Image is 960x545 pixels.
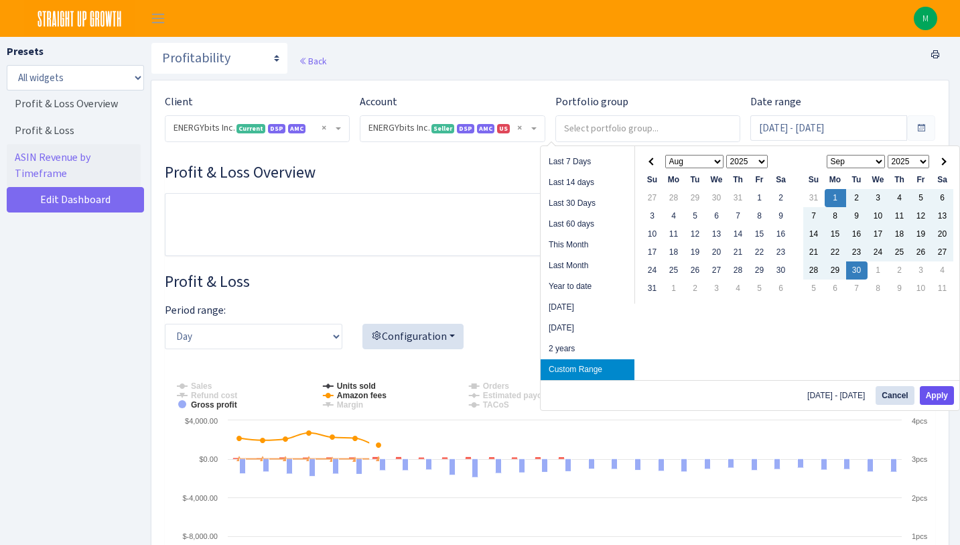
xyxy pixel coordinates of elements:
[803,207,825,225] td: 7
[912,494,928,502] text: 2pcs
[165,272,935,292] h3: Widget #28
[642,261,663,280] td: 24
[706,261,728,280] td: 27
[663,243,685,261] td: 18
[825,225,846,243] td: 15
[236,124,265,133] span: Current
[165,94,193,110] label: Client
[165,116,349,141] span: ENERGYbits Inc. <span class="badge badge-success">Current</span><span class="badge badge-primary"...
[910,225,932,243] td: 19
[825,243,846,261] td: 22
[770,261,792,280] td: 30
[141,7,175,29] button: Toggle navigation
[728,207,749,225] td: 7
[846,189,868,207] td: 2
[541,276,634,297] li: Year to date
[182,532,218,540] text: $-8,000.00
[846,225,868,243] td: 16
[770,207,792,225] td: 9
[846,280,868,298] td: 7
[932,189,953,207] td: 6
[807,391,870,400] span: [DATE] - [DATE]
[191,391,237,400] tspan: Refund cost
[706,207,728,225] td: 6
[932,207,953,225] td: 13
[825,207,846,225] td: 8
[868,225,889,243] td: 17
[910,207,932,225] td: 12
[932,280,953,298] td: 11
[642,189,663,207] td: 27
[477,124,494,133] span: AMC
[868,207,889,225] td: 10
[663,225,685,243] td: 11
[7,144,141,187] a: ASIN Revenue by Timeframe
[174,121,333,135] span: ENERGYbits Inc. <span class="badge badge-success">Current</span><span class="badge badge-primary"...
[642,243,663,261] td: 17
[7,117,141,144] a: Profit & Loss
[868,189,889,207] td: 3
[706,171,728,189] th: We
[165,163,935,182] h3: Widget #30
[889,207,910,225] td: 11
[803,225,825,243] td: 14
[910,189,932,207] td: 5
[846,171,868,189] th: Tu
[749,171,770,189] th: Fr
[457,124,474,133] span: DSP
[914,7,937,30] img: Michael Sette
[889,261,910,280] td: 2
[803,280,825,298] td: 5
[932,225,953,243] td: 20
[803,261,825,280] td: 28
[749,189,770,207] td: 1
[889,243,910,261] td: 25
[7,187,144,213] a: Edit Dashboard
[541,214,634,235] li: Last 60 days
[182,494,218,502] text: $-4,000.00
[910,261,932,280] td: 3
[876,386,914,405] button: Cancel
[685,189,706,207] td: 29
[165,302,226,318] label: Period range:
[362,324,464,349] button: Configuration
[541,318,634,339] li: [DATE]
[337,400,363,410] tspan: Margin
[932,243,953,261] td: 27
[914,7,937,30] a: M
[889,171,910,189] th: Th
[912,532,928,540] text: 1pcs
[191,381,212,391] tspan: Sales
[889,225,910,243] td: 18
[706,189,728,207] td: 30
[825,189,846,207] td: 1
[497,124,510,133] span: US
[706,280,728,298] td: 3
[368,121,528,135] span: ENERGYbits Inc. <span class="badge badge-success">Seller</span><span class="badge badge-primary">...
[749,243,770,261] td: 22
[483,381,510,391] tspan: Orders
[185,417,218,425] text: $4,000.00
[770,280,792,298] td: 6
[541,193,634,214] li: Last 30 Days
[910,280,932,298] td: 10
[846,243,868,261] td: 23
[191,400,237,410] tspan: Gross profit
[663,189,685,207] td: 28
[360,116,544,141] span: ENERGYbits Inc. <span class="badge badge-success">Seller</span><span class="badge badge-primary">...
[803,189,825,207] td: 31
[268,124,285,133] span: DSP
[685,171,706,189] th: Tu
[7,90,141,117] a: Profit & Loss Overview
[728,171,749,189] th: Th
[932,171,953,189] th: Sa
[750,94,801,110] label: Date range
[360,94,397,110] label: Account
[770,171,792,189] th: Sa
[663,171,685,189] th: Mo
[685,243,706,261] td: 19
[322,121,326,135] span: Remove all items
[728,243,749,261] td: 21
[868,171,889,189] th: We
[910,171,932,189] th: Fr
